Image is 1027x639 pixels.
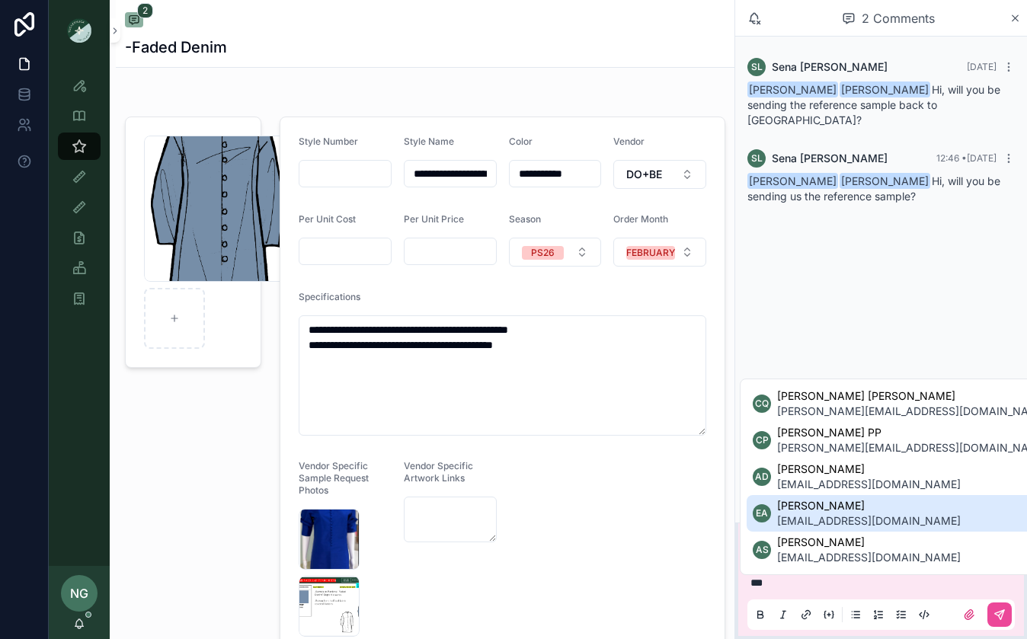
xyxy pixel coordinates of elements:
[756,434,769,446] span: CP
[299,136,358,147] span: Style Number
[299,460,369,496] span: Vendor Specific Sample Request Photos
[70,584,88,602] span: NG
[755,398,769,410] span: CQ
[613,136,645,147] span: Vendor
[747,174,1000,203] span: Hi, will you be sending us the reference sample?
[613,160,706,189] button: Select Button
[777,550,961,565] span: [EMAIL_ADDRESS][DOMAIN_NAME]
[751,61,763,73] span: SL
[299,213,356,225] span: Per Unit Cost
[967,61,997,72] span: [DATE]
[613,213,668,225] span: Order Month
[125,12,143,30] button: 2
[49,61,110,332] div: scrollable content
[404,136,454,147] span: Style Name
[626,167,662,182] span: DO+BE
[840,173,930,189] span: [PERSON_NAME]
[747,173,838,189] span: [PERSON_NAME]
[772,151,888,166] span: Sena [PERSON_NAME]
[626,246,675,260] div: FEBRUARY
[936,152,997,164] span: 12:46 • [DATE]
[777,462,961,477] span: [PERSON_NAME]
[531,246,555,260] div: PS26
[137,3,153,18] span: 2
[777,535,961,550] span: [PERSON_NAME]
[840,81,930,97] span: [PERSON_NAME]
[755,471,769,483] span: AD
[509,213,541,225] span: Season
[509,136,533,147] span: Color
[777,498,961,513] span: [PERSON_NAME]
[125,37,227,58] h1: -Faded Denim
[777,513,961,529] span: [EMAIL_ADDRESS][DOMAIN_NAME]
[756,544,769,556] span: AS
[777,477,961,492] span: [EMAIL_ADDRESS][DOMAIN_NAME]
[299,291,360,302] span: Specifications
[613,238,706,267] button: Select Button
[509,238,602,267] button: Select Button
[751,152,763,165] span: SL
[404,460,473,484] span: Vendor Specific Artwork Links
[862,9,935,27] span: 2 Comments
[772,59,888,75] span: Sena [PERSON_NAME]
[404,213,464,225] span: Per Unit Price
[747,81,838,97] span: [PERSON_NAME]
[747,83,1000,126] span: Hi, will you be sending the reference sample back to [GEOGRAPHIC_DATA]?
[756,507,768,519] span: EA
[67,18,91,43] img: App logo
